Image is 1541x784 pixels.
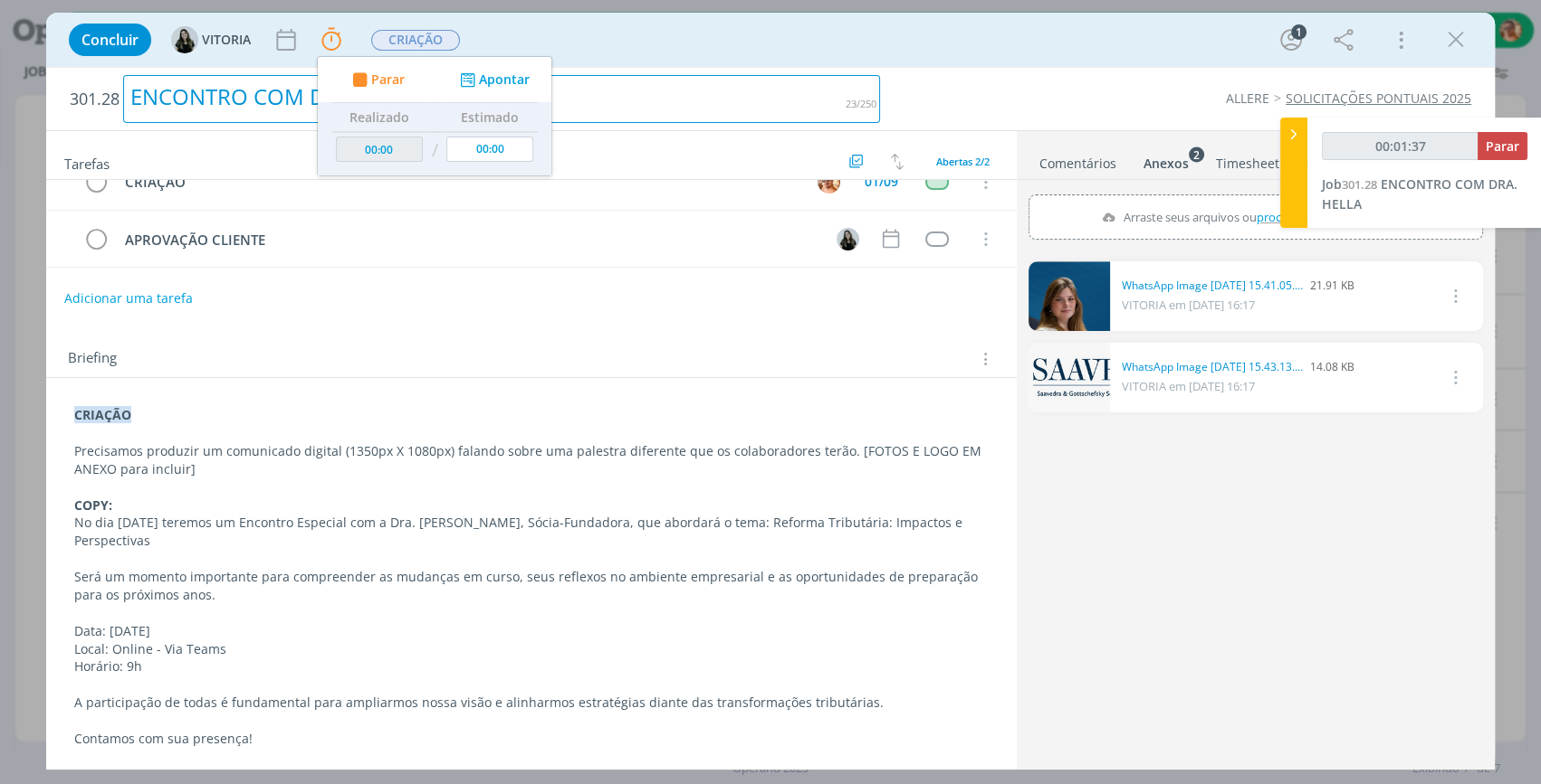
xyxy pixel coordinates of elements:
[1215,146,1280,173] a: Timesheet
[1322,175,1517,213] a: Job301.28ENCONTRO COM DRA. HELLA
[427,132,443,169] td: /
[1122,359,1354,375] div: 14.08 KB
[64,151,110,173] span: Tarefas
[371,30,460,51] span: CRIAÇÃO
[1226,90,1269,107] a: ALLERE
[1291,24,1306,40] div: 1
[1322,175,1517,213] span: ENCONTRO COM DRA. HELLA
[171,26,251,53] button: VVITORIA
[74,694,989,712] p: A participação de todas é fundamental para ampliarmos nossa visão e alinharmos estratégias diante...
[1122,278,1354,294] div: 21.91 KB
[1257,208,1412,224] span: procure em seu computador
[815,168,842,195] button: V
[1122,297,1255,313] span: VITORIA em [DATE] 16:17
[202,33,251,46] span: VITORIA
[74,657,989,675] p: Horário: 9h
[1094,205,1417,229] label: Arraste seus arquivos ou
[347,71,405,90] button: Parar
[834,225,861,252] button: V
[1189,147,1204,163] sup: 2
[1478,132,1527,160] button: Parar
[171,26,198,53] img: V
[1038,146,1117,173] a: Comentários
[1277,25,1306,54] button: 1
[837,228,859,250] img: V
[74,406,131,423] strong: CRIAÇÃO
[74,568,989,604] p: Será um momento importante para compreender as mudanças em curso, seus reflexos no ambiente empre...
[1122,359,1303,375] a: WhatsApp Image [DATE] 15.43.13.jpeg
[68,347,117,371] span: Briefing
[1342,176,1377,193] span: 301.28
[74,640,989,658] p: Local: Online - Via Teams
[1286,90,1471,107] a: SOLICITAÇÕES PONTUAIS 2025
[865,175,898,188] div: 01/09
[74,730,989,748] p: Contamos com sua presença!
[117,171,800,194] div: CRIAÇÃO
[1144,155,1189,173] div: Anexos
[74,514,989,550] p: No dia [DATE] teremos um Encontro Especial com a Dra. [PERSON_NAME], Sócia-Fundadora, que abordar...
[46,13,1495,770] div: dialog
[442,103,538,132] th: Estimado
[74,496,112,514] strong: COPY:
[1122,378,1255,394] span: VITORIA em [DATE] 16:17
[455,71,531,90] button: Apontar
[74,442,989,478] p: Precisamos produzir um comunicado digital (1350px X 1080px) falando sobre uma palestra diferente ...
[1486,137,1519,155] span: Parar
[123,75,880,123] div: ENCONTRO COM DRA. HELLA
[117,229,819,251] div: APROVAÇÃO CLIENTE
[331,103,427,132] th: Realizado
[81,33,139,47] span: Concluir
[1122,278,1303,294] a: WhatsApp Image [DATE] 15.41.05.jpeg
[891,154,904,170] img: arrow-down-up.svg
[74,622,989,640] p: Data: [DATE]
[371,73,405,86] span: Parar
[936,155,990,168] span: Abertas 2/2
[70,90,120,109] span: 301.28
[370,29,461,52] button: CRIAÇÃO
[63,282,194,315] button: Adicionar uma tarefa
[818,171,840,194] img: V
[69,24,151,56] button: Concluir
